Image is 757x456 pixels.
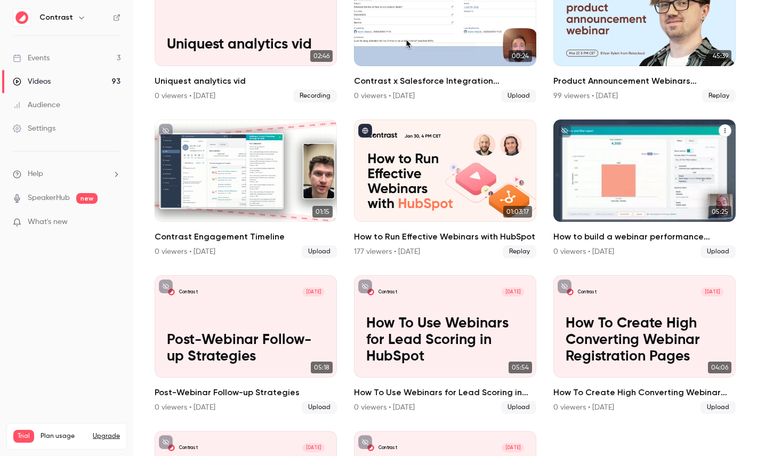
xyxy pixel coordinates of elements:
[553,386,736,399] h2: How To Create High Converting Webinar Registration Pages
[13,76,51,87] div: Videos
[312,206,333,218] span: 01:15
[155,386,337,399] h2: Post-Webinar Follow-up Strategies
[708,206,731,218] span: 05:25
[155,91,215,101] div: 0 viewers • [DATE]
[155,75,337,87] h2: Uniquest analytics vid
[503,245,536,258] span: Replay
[558,279,571,293] button: unpublished
[155,230,337,243] h2: Contrast Engagement Timeline
[179,289,198,295] p: Contrast
[502,443,524,452] span: [DATE]
[358,435,372,449] button: unpublished
[93,432,120,441] button: Upgrade
[155,275,337,414] a: Post-Webinar Follow-up StrategiesContrast[DATE]Post-Webinar Follow-up Strategies05:18Post-Webinar...
[354,230,536,243] h2: How to Run Effective Webinars with HubSpot
[702,90,736,102] span: Replay
[501,401,536,414] span: Upload
[553,91,618,101] div: 99 viewers • [DATE]
[354,91,415,101] div: 0 viewers • [DATE]
[13,169,120,180] li: help-dropdown-opener
[553,275,736,414] a: How To Create High Converting Webinar Registration PagesContrast[DATE]How To Create High Converti...
[310,50,333,62] span: 02:46
[159,435,173,449] button: unpublished
[167,37,325,53] p: Uniquest analytics vid
[501,90,536,102] span: Upload
[553,119,736,258] li: How to build a webinar performance dashboard in HubSpot
[354,402,415,413] div: 0 viewers • [DATE]
[503,206,532,218] span: 01:03:17
[358,124,372,138] button: published
[28,193,70,204] a: SpeakerHub
[509,362,532,373] span: 05:54
[155,119,337,258] a: 01:15Contrast Engagement Timeline0 viewers • [DATE]Upload
[502,287,524,297] span: [DATE]
[558,124,571,138] button: unpublished
[700,401,736,414] span: Upload
[354,75,536,87] h2: Contrast x Salesforce Integration Announcement
[293,90,337,102] span: Recording
[509,50,532,62] span: 00:24
[358,279,372,293] button: unpublished
[302,245,337,258] span: Upload
[366,316,524,365] p: How To Use Webinars for Lead Scoring in HubSpot
[302,401,337,414] span: Upload
[578,289,597,295] p: Contrast
[553,119,736,258] a: 05:25How to build a webinar performance dashboard in HubSpot0 viewers • [DATE]Upload
[179,445,198,451] p: Contrast
[354,119,536,258] li: How to Run Effective Webinars with HubSpot
[167,332,325,365] p: Post-Webinar Follow-up Strategies
[553,246,614,257] div: 0 viewers • [DATE]
[354,119,536,258] a: 01:03:17How to Run Effective Webinars with HubSpot177 viewers • [DATE]Replay
[28,169,43,180] span: Help
[41,432,86,441] span: Plan usage
[354,275,536,414] li: How To Use Webinars for Lead Scoring in HubSpot
[13,123,55,134] div: Settings
[354,275,536,414] a: How To Use Webinars for Lead Scoring in HubSpotContrast[DATE]How To Use Webinars for Lead Scoring...
[553,230,736,243] h2: How to build a webinar performance dashboard in HubSpot
[708,362,731,373] span: 04:06
[13,53,50,63] div: Events
[700,245,736,258] span: Upload
[159,279,173,293] button: unpublished
[354,246,420,257] div: 177 viewers • [DATE]
[155,275,337,414] li: Post-Webinar Follow-up Strategies
[566,316,723,365] p: How To Create High Converting Webinar Registration Pages
[378,445,397,451] p: Contrast
[710,50,731,62] span: 45:39
[354,386,536,399] h2: How To Use Webinars for Lead Scoring in HubSpot
[28,217,68,228] span: What's new
[553,75,736,87] h2: Product Announcement Webinars Reinvented
[13,100,60,110] div: Audience
[311,362,333,373] span: 05:18
[701,287,723,297] span: [DATE]
[155,119,337,258] li: Contrast Engagement Timeline
[155,402,215,413] div: 0 viewers • [DATE]
[159,124,173,138] button: unpublished
[13,9,30,26] img: Contrast
[378,289,397,295] p: Contrast
[155,246,215,257] div: 0 viewers • [DATE]
[76,193,98,204] span: new
[39,12,73,23] h6: Contrast
[302,443,325,452] span: [DATE]
[553,402,614,413] div: 0 viewers • [DATE]
[553,275,736,414] li: How To Create High Converting Webinar Registration Pages
[302,287,325,297] span: [DATE]
[13,430,34,443] span: Trial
